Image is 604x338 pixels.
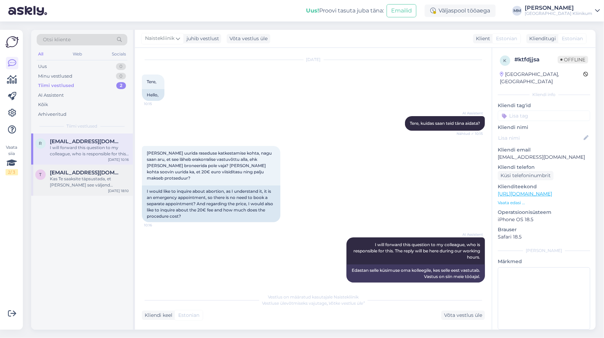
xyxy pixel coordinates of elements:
[108,157,129,162] div: [DATE] 10:16
[50,138,122,145] span: real.taemints@gmail.com
[525,5,600,16] a: [PERSON_NAME][GEOGRAPHIC_DATA] Kliinikum
[38,82,74,89] div: Tiimi vestlused
[558,56,588,63] span: Offline
[498,102,590,109] p: Kliendi tag'id
[39,141,42,146] span: r
[306,7,319,14] b: Uus!
[473,35,490,42] div: Klient
[525,11,592,16] div: [GEOGRAPHIC_DATA] Kliinikum
[142,312,172,319] div: Kliendi keel
[306,7,384,15] div: Proovi tasuta juba täna:
[178,312,199,319] span: Estonian
[498,154,590,161] p: [EMAIL_ADDRESS][DOMAIN_NAME]
[67,123,98,129] span: Tiimi vestlused
[116,73,126,80] div: 0
[498,164,590,171] p: Kliendi telefon
[6,35,19,49] img: Askly Logo
[37,50,45,59] div: All
[498,226,590,233] p: Brauser
[116,82,126,89] div: 2
[526,35,556,42] div: Klienditugi
[525,5,592,11] div: [PERSON_NAME]
[144,223,170,228] span: 10:16
[498,216,590,223] p: iPhone OS 18.5
[38,111,66,118] div: Arhiveeritud
[144,101,170,106] span: 10:15
[110,50,127,59] div: Socials
[498,146,590,154] p: Kliendi email
[346,265,485,283] div: Edastan selle küsimuse oma kolleegile, kes selle eest vastutab. Vastus on siin meie tööajal.
[425,5,496,17] div: Väljaspool tööaega
[142,57,485,63] div: [DATE]
[38,73,72,80] div: Minu vestlused
[457,232,483,237] span: AI Assistent
[43,36,71,43] span: Otsi kliente
[145,35,174,42] span: Naistekliinik
[39,172,42,177] span: t
[6,169,18,175] div: 2 / 3
[387,4,416,17] button: Emailid
[498,183,590,190] p: Klienditeekond
[498,191,552,197] a: [URL][DOMAIN_NAME]
[498,171,553,180] div: Küsi telefoninumbrit
[498,233,590,241] p: Safari 18.5
[227,34,270,43] div: Võta vestlus üle
[457,111,483,116] span: AI Assistent
[50,176,129,188] div: Kas Te saaksite täpsustada, et [PERSON_NAME] see väljend pärineb?
[38,92,64,99] div: AI Assistent
[498,124,590,131] p: Kliendi nimi
[562,35,583,42] span: Estonian
[514,55,558,64] div: # ktfdjjsa
[142,89,164,101] div: Hello,
[457,131,483,136] span: Nähtud ✓ 10:15
[184,35,219,42] div: juhib vestlust
[498,111,590,121] input: Lisa tag
[268,294,359,300] span: Vestlus on määratud kasutajale Naistekliinik
[512,6,522,16] div: MM
[327,301,365,306] i: „Võtke vestlus üle”
[504,58,507,63] span: k
[498,134,582,142] input: Lisa nimi
[6,144,18,175] div: Vaata siia
[496,35,517,42] span: Estonian
[262,301,365,306] span: Vestluse ülevõtmiseks vajutage
[72,50,84,59] div: Web
[116,63,126,70] div: 0
[108,188,129,193] div: [DATE] 18:10
[498,258,590,265] p: Märkmed
[353,242,481,260] span: I will forward this question to my colleague, who is responsible for this. The reply will be here...
[147,150,273,181] span: [PERSON_NAME] uurida raseduse katkestamise kohta, nagu saan aru, et see lâheb erakorralise vastuv...
[50,145,129,157] div: I will forward this question to my colleague, who is responsible for this. The reply will be here...
[498,209,590,216] p: Operatsioonisüsteem
[498,200,590,206] p: Vaata edasi ...
[441,311,485,320] div: Võta vestlus üle
[498,92,590,98] div: Kliendi info
[38,63,47,70] div: Uus
[38,101,48,108] div: Kõik
[142,185,280,222] div: I would like to inquire about abortion, as I understand it, it is an emergency appointment, so th...
[50,170,122,176] span: tonunassar@gmail.com
[410,121,480,126] span: Tere, kuidas saan teid täna aidata?
[498,248,590,254] div: [PERSON_NAME]
[500,71,583,85] div: [GEOGRAPHIC_DATA], [GEOGRAPHIC_DATA]
[457,283,483,288] span: 10:16
[147,79,156,84] span: Tere,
